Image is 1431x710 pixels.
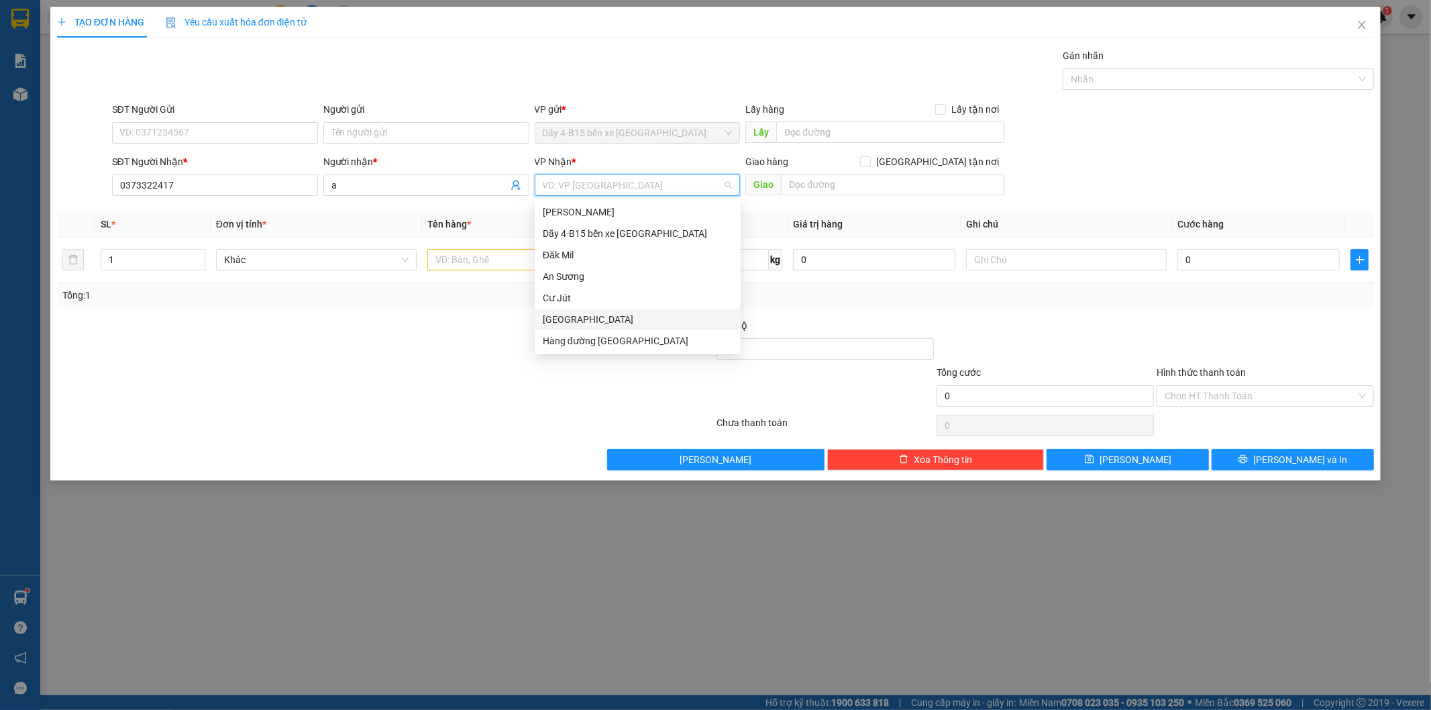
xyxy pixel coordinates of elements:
[57,17,66,27] span: plus
[543,226,733,241] div: Dãy 4-B15 bến xe [GEOGRAPHIC_DATA]
[1351,254,1368,265] span: plus
[166,17,307,28] span: Yêu cầu xuất hóa đơn điện tử
[1343,7,1381,44] button: Close
[543,205,733,219] div: [PERSON_NAME]
[961,211,1172,238] th: Ghi chú
[1047,449,1209,470] button: save[PERSON_NAME]
[607,449,825,470] button: [PERSON_NAME]
[1085,454,1094,465] span: save
[745,104,784,115] span: Lấy hàng
[427,219,471,230] span: Tên hàng
[511,180,521,191] span: user-add
[1238,454,1248,465] span: printer
[535,102,741,117] div: VP gửi
[112,102,318,117] div: SĐT Người Gửi
[543,248,733,262] div: Đăk Mil
[112,154,318,169] div: SĐT Người Nhận
[946,102,1004,117] span: Lấy tận nơi
[427,249,628,270] input: VD: Bàn, Ghế
[535,201,741,223] div: Nam Dong
[216,219,266,230] span: Đơn vị tính
[914,452,972,467] span: Xóa Thông tin
[543,334,733,348] div: Hàng đường [GEOGRAPHIC_DATA]
[543,291,733,305] div: Cư Jút
[57,17,144,28] span: TẠO ĐƠN HÀNG
[781,174,1004,195] input: Dọc đường
[1253,452,1347,467] span: [PERSON_NAME] và In
[535,266,741,287] div: An Sương
[899,454,908,465] span: delete
[1357,19,1367,30] span: close
[1157,367,1246,378] label: Hình thức thanh toán
[535,330,741,352] div: Hàng đường Sài Gòn
[535,156,572,167] span: VP Nhận
[1100,452,1171,467] span: [PERSON_NAME]
[680,452,751,467] span: [PERSON_NAME]
[535,223,741,244] div: Dãy 4-B15 bến xe Miền Đông
[745,174,781,195] span: Giao
[745,156,788,167] span: Giao hàng
[937,367,981,378] span: Tổng cước
[776,121,1004,143] input: Dọc đường
[535,287,741,309] div: Cư Jút
[1063,50,1104,61] label: Gán nhãn
[716,415,936,439] div: Chưa thanh toán
[1212,449,1374,470] button: printer[PERSON_NAME] và In
[535,244,741,266] div: Đăk Mil
[745,121,776,143] span: Lấy
[543,123,733,143] span: Dãy 4-B15 bến xe Miền Đông
[62,288,552,303] div: Tổng: 1
[323,102,529,117] div: Người gửi
[543,312,733,327] div: [GEOGRAPHIC_DATA]
[543,269,733,284] div: An Sương
[323,154,529,169] div: Người nhận
[224,250,409,270] span: Khác
[1177,219,1224,230] span: Cước hàng
[966,249,1167,270] input: Ghi Chú
[535,309,741,330] div: Hàng đường Đắk Nông
[166,17,176,28] img: icon
[769,249,782,270] span: kg
[62,249,84,270] button: delete
[793,219,843,230] span: Giá trị hàng
[827,449,1045,470] button: deleteXóa Thông tin
[871,154,1004,169] span: [GEOGRAPHIC_DATA] tận nơi
[101,219,111,230] span: SL
[1350,249,1369,270] button: plus
[793,249,955,270] input: 0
